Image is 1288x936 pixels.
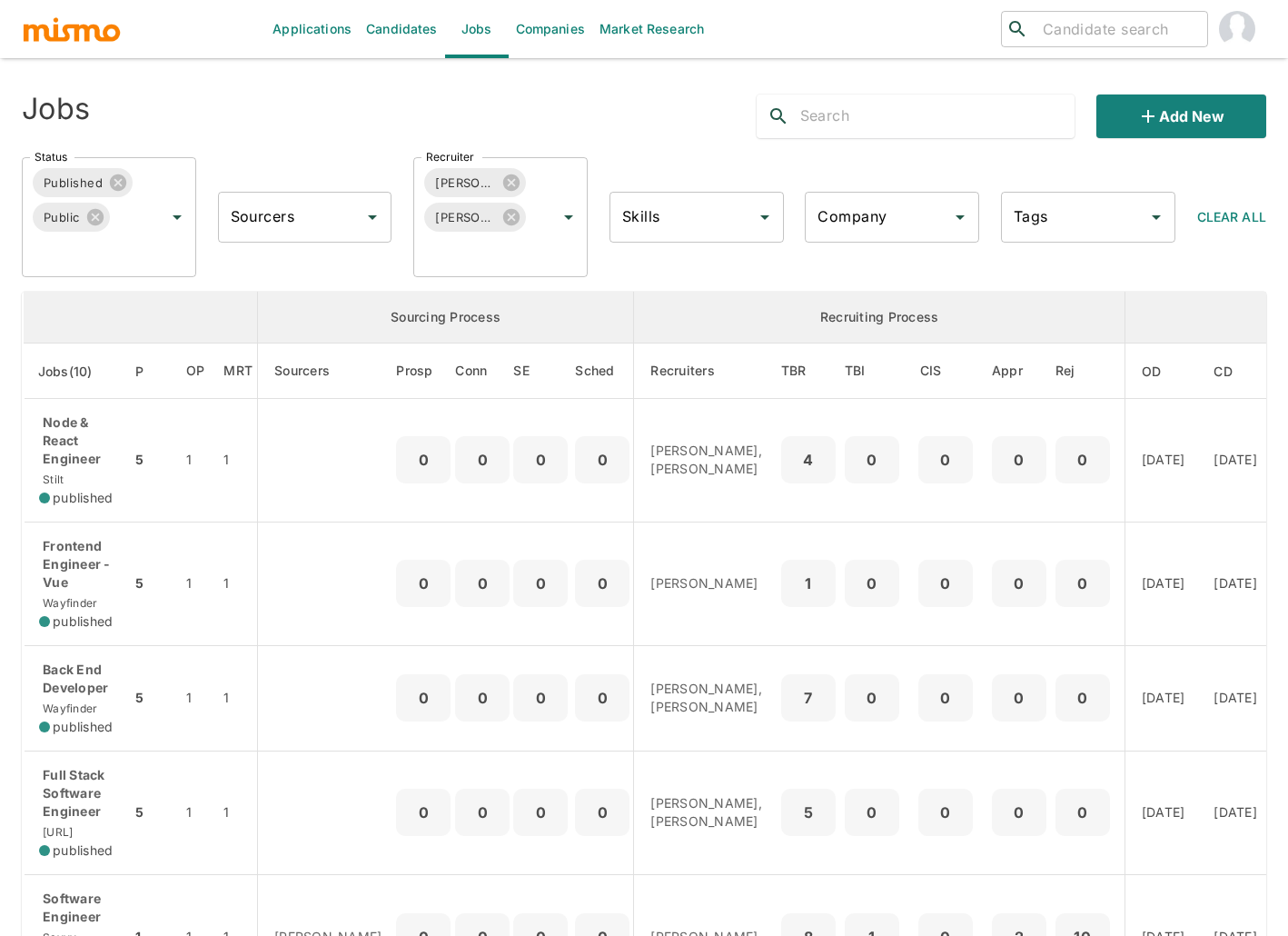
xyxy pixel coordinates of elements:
[1142,361,1185,383] span: OD
[926,800,966,825] p: 0
[131,399,172,523] td: 5
[39,766,116,821] p: Full Stack Software Engineer
[520,571,560,596] p: 0
[424,173,507,194] span: [PERSON_NAME]
[135,361,167,383] span: P
[426,149,474,164] label: Recruiter
[1063,571,1103,596] p: 0
[1125,645,1199,751] td: [DATE]
[39,537,116,592] p: Frontend Engineer - Vue
[582,800,622,825] p: 0
[53,718,113,736] span: published
[999,447,1039,473] p: 0
[1199,399,1272,523] td: [DATE]
[164,204,190,230] button: Open
[462,800,502,825] p: 0
[1125,522,1199,645] td: [DATE]
[757,95,800,138] button: search
[1063,685,1103,711] p: 0
[788,447,828,473] p: 4
[39,413,116,468] p: Node & React Engineer
[219,751,257,874] td: 1
[999,571,1039,596] p: 0
[219,645,257,751] td: 1
[53,489,113,507] span: published
[258,292,634,344] th: Sourcing Process
[35,149,67,164] label: Status
[510,344,571,399] th: Sent Emails
[33,203,110,232] div: Public
[777,344,840,399] th: To Be Reviewed
[1144,204,1169,230] button: Open
[800,102,1075,131] input: Search
[1125,751,1199,874] td: [DATE]
[462,447,502,473] p: 0
[634,292,1125,344] th: Recruiting Process
[520,685,560,711] p: 0
[1199,522,1272,645] td: [DATE]
[650,574,762,592] p: [PERSON_NAME]
[1219,11,1255,47] img: Carmen Vilachá
[926,447,966,473] p: 0
[852,571,892,596] p: 0
[131,645,172,751] td: 5
[1125,399,1199,523] td: [DATE]
[650,680,762,716] p: [PERSON_NAME], [PERSON_NAME]
[455,344,510,399] th: Connections
[131,522,172,645] td: 5
[1125,344,1199,399] th: Onboarding Date
[650,442,762,478] p: [PERSON_NAME], [PERSON_NAME]
[999,800,1039,825] p: 0
[999,685,1039,711] p: 0
[462,571,502,596] p: 0
[403,800,443,825] p: 0
[904,344,987,399] th: Client Interview Scheduled
[1199,344,1272,399] th: Created At
[582,447,622,473] p: 0
[131,344,172,399] th: Priority
[219,344,257,399] th: Market Research Total
[582,685,622,711] p: 0
[1035,16,1200,42] input: Candidate search
[788,800,828,825] p: 5
[38,361,116,383] span: Jobs(10)
[1051,344,1125,399] th: Rejected
[53,612,113,631] span: published
[172,751,220,874] td: 1
[1199,645,1272,751] td: [DATE]
[22,91,90,127] h4: Jobs
[39,661,116,697] p: Back End Developer
[520,447,560,473] p: 0
[424,203,526,232] div: [PERSON_NAME]
[987,344,1051,399] th: Approved
[1096,95,1266,138] button: Add new
[172,645,220,751] td: 1
[424,207,507,228] span: [PERSON_NAME]
[520,800,560,825] p: 0
[462,685,502,711] p: 0
[556,204,581,230] button: Open
[926,571,966,596] p: 0
[172,344,220,399] th: Open Positions
[424,168,526,197] div: [PERSON_NAME]
[403,447,443,473] p: 0
[33,207,91,228] span: Public
[39,890,116,926] p: Software Engineer
[852,447,892,473] p: 0
[634,344,777,399] th: Recruiters
[53,841,113,860] span: published
[39,596,97,610] span: Wayfinder
[219,522,257,645] td: 1
[852,685,892,711] p: 0
[258,344,397,399] th: Sourcers
[22,15,122,43] img: logo
[752,204,778,230] button: Open
[39,825,73,839] span: [URL]
[852,800,892,825] p: 0
[172,522,220,645] td: 1
[947,204,973,230] button: Open
[1214,361,1256,383] span: CD
[582,571,622,596] p: 0
[1197,209,1266,224] span: Clear All
[1063,447,1103,473] p: 0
